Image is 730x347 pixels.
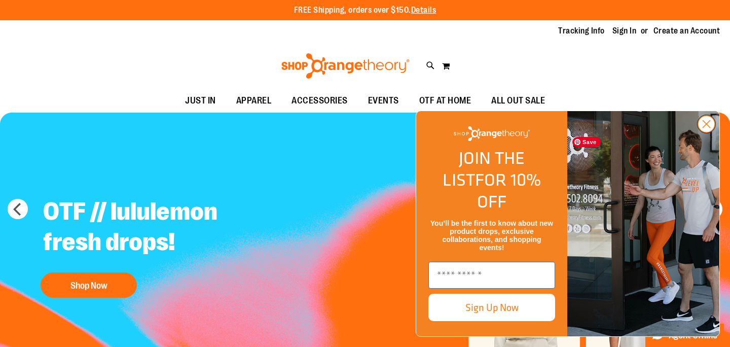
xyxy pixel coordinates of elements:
[419,89,471,112] span: OTF AT HOME
[697,115,716,133] button: Close dialog
[491,89,545,112] span: ALL OUT SALE
[280,53,411,79] img: Shop Orangetheory
[185,89,216,112] span: JUST IN
[406,100,730,347] div: FLYOUT Form
[428,294,555,321] button: Sign Up Now
[454,126,530,141] img: Shop Orangetheory
[8,199,28,219] button: prev
[428,262,555,289] input: Enter email
[567,111,719,336] img: Shop Orangtheory
[35,189,287,303] a: OTF // lululemon fresh drops! Shop Now
[236,89,272,112] span: APPAREL
[291,89,348,112] span: ACCESSORIES
[41,272,137,298] button: Shop Now
[294,5,436,16] p: FREE Shipping, orders over $150.
[430,219,553,252] span: You’ll be the first to know about new product drops, exclusive collaborations, and shopping events!
[558,25,605,37] a: Tracking Info
[443,145,525,192] span: JOIN THE LIST
[35,189,287,267] h2: OTF // lululemon fresh drops!
[612,25,637,37] a: Sign In
[653,25,720,37] a: Create an Account
[572,137,601,147] span: Save
[411,6,436,15] a: Details
[475,167,541,214] span: FOR 10% OFF
[368,89,399,112] span: EVENTS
